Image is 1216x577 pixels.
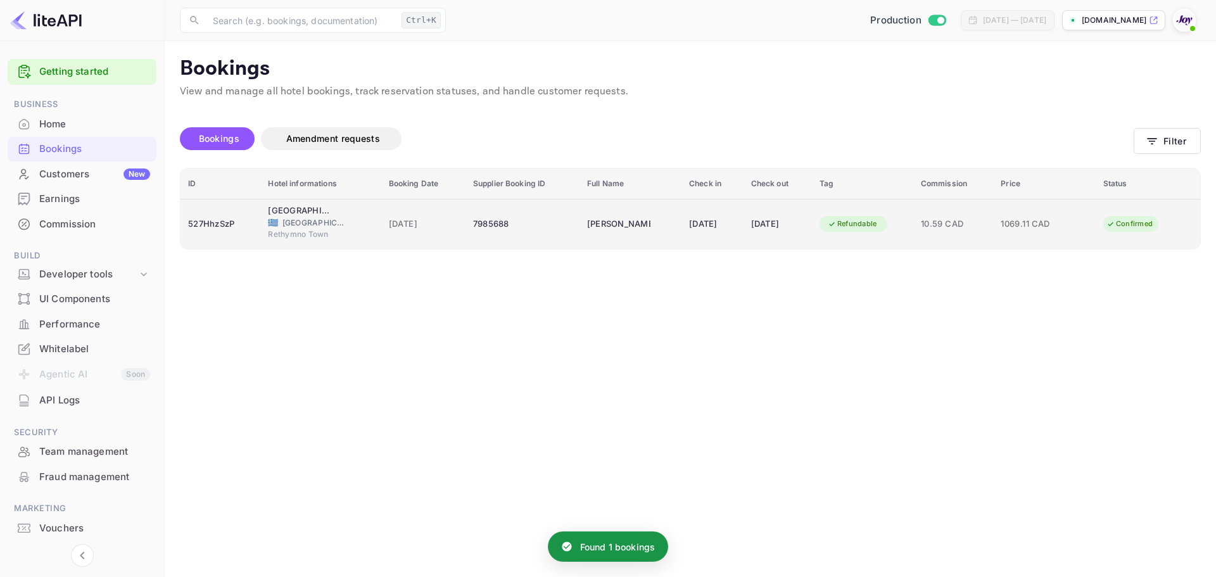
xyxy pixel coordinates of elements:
[689,214,736,234] div: [DATE]
[180,56,1201,82] p: Bookings
[39,192,150,206] div: Earnings
[8,162,156,186] a: CustomersNew
[268,229,331,240] span: Rethymno Town
[8,337,156,362] div: Whitelabel
[8,137,156,160] a: Bookings
[180,84,1201,99] p: View and manage all hotel bookings, track reservation statuses, and handle customer requests.
[8,312,156,337] div: Performance
[268,205,331,217] div: Theartemis Palace
[8,465,156,488] a: Fraud management
[1134,128,1201,154] button: Filter
[8,287,156,310] a: UI Components
[812,168,913,200] th: Tag
[8,337,156,360] a: Whitelabel
[744,168,812,200] th: Check out
[8,516,156,541] div: Vouchers
[8,112,156,137] div: Home
[8,263,156,286] div: Developer tools
[39,65,150,79] a: Getting started
[8,388,156,413] div: API Logs
[1098,216,1161,232] div: Confirmed
[180,127,1134,150] div: account-settings tabs
[983,15,1046,26] div: [DATE] — [DATE]
[39,470,150,485] div: Fraud management
[993,168,1095,200] th: Price
[39,342,150,357] div: Whitelabel
[199,133,239,144] span: Bookings
[580,540,655,554] p: Found 1 bookings
[8,59,156,85] div: Getting started
[268,219,278,227] span: Greece
[8,137,156,162] div: Bookings
[8,212,156,236] a: Commission
[39,292,150,307] div: UI Components
[587,214,650,234] div: Brent Van Geertruy
[8,249,156,263] span: Build
[10,10,82,30] img: LiteAPI logo
[8,440,156,463] a: Team management
[8,162,156,187] div: CustomersNew
[8,388,156,412] a: API Logs
[8,112,156,136] a: Home
[865,13,951,28] div: Switch to Sandbox mode
[39,317,150,332] div: Performance
[39,142,150,156] div: Bookings
[188,214,253,234] div: 527HhzSzP
[751,214,804,234] div: [DATE]
[402,12,441,29] div: Ctrl+K
[39,393,150,408] div: API Logs
[39,267,137,282] div: Developer tools
[180,168,260,200] th: ID
[1096,168,1201,200] th: Status
[681,168,744,200] th: Check in
[260,168,381,200] th: Hotel informations
[8,98,156,111] span: Business
[1174,10,1194,30] img: With Joy
[1001,217,1064,231] span: 1069.11 CAD
[180,168,1200,249] table: booking table
[39,445,150,459] div: Team management
[39,217,150,232] div: Commission
[473,214,572,234] div: 7985688
[381,168,465,200] th: Booking Date
[8,465,156,490] div: Fraud management
[913,168,994,200] th: Commission
[8,312,156,336] a: Performance
[205,8,396,33] input: Search (e.g. bookings, documentation)
[465,168,579,200] th: Supplier Booking ID
[8,287,156,312] div: UI Components
[921,217,986,231] span: 10.59 CAD
[39,117,150,132] div: Home
[579,168,681,200] th: Full Name
[8,212,156,237] div: Commission
[286,133,380,144] span: Amendment requests
[123,168,150,180] div: New
[8,502,156,516] span: Marketing
[8,426,156,440] span: Security
[8,516,156,540] a: Vouchers
[39,521,150,536] div: Vouchers
[282,217,346,229] span: [GEOGRAPHIC_DATA]
[39,167,150,182] div: Customers
[820,216,885,232] div: Refundable
[389,217,458,231] span: [DATE]
[8,187,156,212] div: Earnings
[870,13,921,28] span: Production
[8,440,156,464] div: Team management
[71,544,94,567] button: Collapse navigation
[8,187,156,210] a: Earnings
[1082,15,1146,26] p: [DOMAIN_NAME]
